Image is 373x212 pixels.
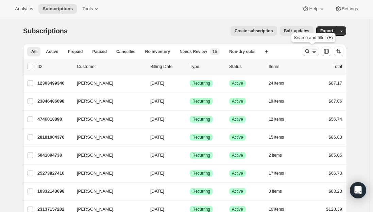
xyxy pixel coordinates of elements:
button: 12 items [269,114,291,124]
span: [DATE] [150,207,164,212]
span: [PERSON_NAME] [77,170,113,177]
span: Subscriptions [23,27,68,35]
span: Recurring [192,81,210,86]
button: 24 items [269,78,291,88]
button: Export [316,26,337,36]
span: $85.05 [328,153,342,158]
span: Needs Review [180,49,207,54]
button: Create new view [261,47,272,56]
span: [DATE] [150,189,164,194]
span: Active [232,81,243,86]
span: Active [46,49,58,54]
span: $88.23 [328,189,342,194]
button: Tools [78,4,104,14]
span: [PERSON_NAME] [77,98,113,105]
button: [PERSON_NAME] [73,150,141,161]
p: 23846486098 [37,98,71,105]
div: 25273827410[PERSON_NAME][DATE]SuccessRecurringSuccessActive17 items$66.73 [37,169,342,178]
p: 10332143698 [37,188,71,195]
p: 5041094738 [37,152,71,159]
button: 8 items [269,187,289,196]
span: $87.17 [328,81,342,86]
span: [DATE] [150,135,164,140]
span: Non-dry subs [229,49,255,54]
span: Prepaid [68,49,83,54]
button: 19 items [269,96,291,106]
span: 12 items [269,117,284,122]
span: Recurring [192,99,210,104]
span: All [31,49,36,54]
button: [PERSON_NAME] [73,186,141,197]
span: 17 items [269,171,284,176]
button: Sort the results [334,47,343,56]
div: IDCustomerBilling DateTypeStatusItemsTotal [37,63,342,70]
div: 10332143698[PERSON_NAME][DATE]SuccessRecurringSuccessActive8 items$88.23 [37,187,342,196]
div: Items [269,63,303,70]
span: [DATE] [150,171,164,176]
p: 4746018898 [37,116,71,123]
span: Tools [82,6,93,12]
button: Settings [331,4,362,14]
p: Billing Date [150,63,184,70]
span: [PERSON_NAME] [77,116,113,123]
span: Active [232,135,243,140]
button: 2 items [269,151,289,160]
span: 24 items [269,81,284,86]
span: $128.39 [326,207,342,212]
button: 17 items [269,169,291,178]
span: 16 items [269,207,284,212]
span: $56.74 [328,117,342,122]
div: 5041094738[PERSON_NAME][DATE]SuccessRecurringSuccessActive2 items$85.05 [37,151,342,160]
span: Analytics [15,6,33,12]
span: Subscriptions [43,6,73,12]
p: 28181004370 [37,134,71,141]
button: [PERSON_NAME] [73,78,141,89]
span: [PERSON_NAME] [77,80,113,87]
span: Active [232,207,243,212]
span: 15 [213,49,217,54]
button: [PERSON_NAME] [73,168,141,179]
div: 23846486098[PERSON_NAME][DATE]SuccessRecurringSuccessActive19 items$67.06 [37,96,342,106]
button: [PERSON_NAME] [73,114,141,125]
p: ID [37,63,71,70]
span: Recurring [192,189,210,194]
span: Recurring [192,117,210,122]
span: [DATE] [150,99,164,104]
span: 15 items [269,135,284,140]
span: [PERSON_NAME] [77,152,113,159]
span: Paused [92,49,107,54]
p: Customer [77,63,145,70]
button: [PERSON_NAME] [73,96,141,107]
span: Active [232,153,243,158]
span: $67.06 [328,99,342,104]
p: Total [333,63,342,70]
span: Cancelled [116,49,136,54]
button: Subscriptions [38,4,77,14]
span: Recurring [192,207,210,212]
span: [DATE] [150,117,164,122]
div: Type [190,63,224,70]
span: Active [232,117,243,122]
span: Recurring [192,171,210,176]
span: 19 items [269,99,284,104]
span: Export [320,28,333,34]
button: Search and filter results [303,47,319,56]
div: 4746018898[PERSON_NAME][DATE]SuccessRecurringSuccessActive12 items$56.74 [37,114,342,124]
div: 12303499346[PERSON_NAME][DATE]SuccessRecurringSuccessActive24 items$87.17 [37,78,342,88]
span: 8 items [269,189,282,194]
span: 2 items [269,153,282,158]
span: $86.83 [328,135,342,140]
div: Open Intercom Messenger [350,182,366,198]
span: Bulk updates [284,28,309,34]
p: 25273827410 [37,170,71,177]
span: Active [232,171,243,176]
div: 28181004370[PERSON_NAME][DATE]SuccessRecurringSuccessActive15 items$86.83 [37,132,342,142]
span: [PERSON_NAME] [77,188,113,195]
span: [PERSON_NAME] [77,134,113,141]
button: Bulk updates [280,26,313,36]
button: [PERSON_NAME] [73,132,141,143]
span: Help [309,6,318,12]
p: 12303499346 [37,80,71,87]
span: [DATE] [150,153,164,158]
span: Active [232,189,243,194]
